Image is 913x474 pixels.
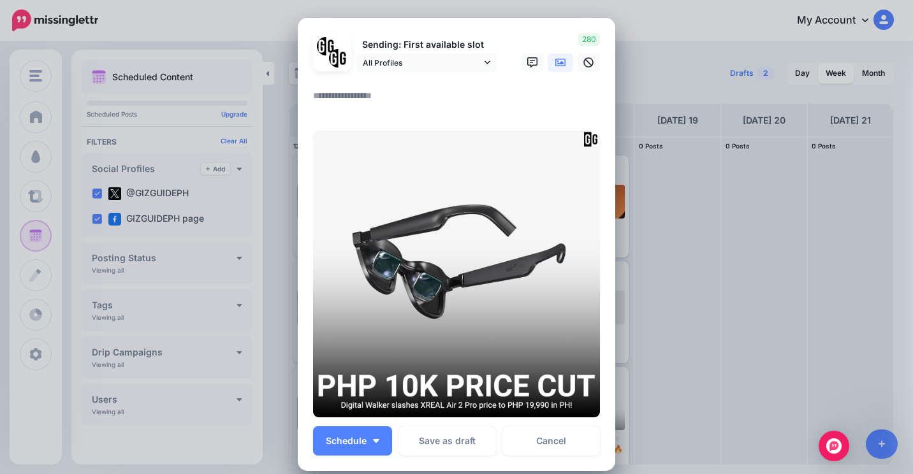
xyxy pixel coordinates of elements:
p: Sending: First available slot [356,38,497,52]
span: All Profiles [363,56,481,69]
a: All Profiles [356,54,497,72]
a: Cancel [502,426,600,456]
img: 353459792_649996473822713_4483302954317148903_n-bsa138318.png [317,37,335,55]
img: PAL1LFMZHV0X53QJ4E01AXFCODXANNBR.png [313,131,600,417]
span: Schedule [326,436,367,445]
button: Save as draft [398,426,496,456]
img: JT5sWCfR-79925.png [329,49,347,68]
button: Schedule [313,426,392,456]
span: 280 [578,33,600,46]
img: arrow-down-white.png [373,439,379,443]
div: Open Intercom Messenger [819,431,849,461]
